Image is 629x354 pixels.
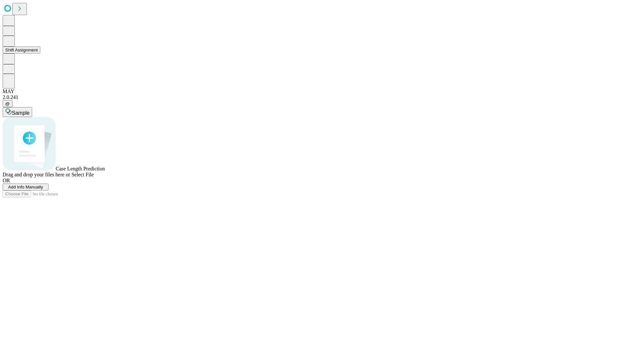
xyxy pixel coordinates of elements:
[3,100,12,107] button: @
[56,166,105,171] span: Case Length Prediction
[3,88,626,94] div: MAY
[8,185,43,189] span: Add Info Manually
[3,47,40,53] button: Shift Assignment
[3,94,626,100] div: 2.0.241
[3,172,70,177] span: Drag and drop your files here or
[3,107,32,117] button: Sample
[5,101,10,106] span: @
[12,110,29,116] span: Sample
[3,184,48,190] button: Add Info Manually
[71,172,94,177] span: Select File
[3,178,10,183] span: OR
